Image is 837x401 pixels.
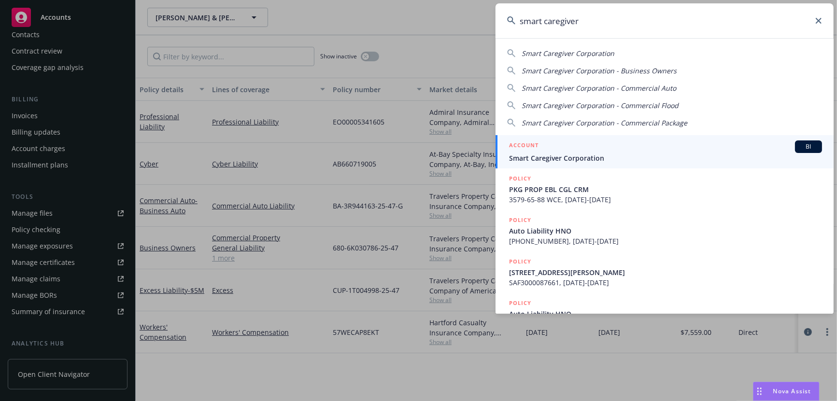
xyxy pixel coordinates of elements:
span: [PHONE_NUMBER], [DATE]-[DATE] [509,236,822,246]
span: Auto Liability HNO [509,309,822,319]
span: 3579-65-88 WCE, [DATE]-[DATE] [509,194,822,205]
a: POLICY[STREET_ADDRESS][PERSON_NAME]SAF3000087661, [DATE]-[DATE] [496,251,834,293]
span: Smart Caregiver Corporation - Business Owners [522,66,677,75]
span: Nova Assist [773,387,811,395]
h5: POLICY [509,215,531,225]
span: Smart Caregiver Corporation [509,153,822,163]
h5: POLICY [509,298,531,308]
span: Smart Caregiver Corporation [522,49,614,58]
span: BI [799,142,818,151]
span: PKG PROP EBL CGL CRM [509,184,822,194]
h5: POLICY [509,257,531,266]
span: Smart Caregiver Corporation - Commercial Flood [522,101,679,110]
a: POLICYAuto Liability HNO [496,293,834,334]
h5: POLICY [509,174,531,183]
a: POLICYPKG PROP EBL CGL CRM3579-65-88 WCE, [DATE]-[DATE] [496,168,834,210]
input: Search... [496,3,834,38]
h5: ACCOUNT [509,140,539,152]
span: Smart Caregiver Corporation - Commercial Package [522,118,687,127]
span: Auto Liability HNO [509,226,822,236]
div: Drag to move [753,382,766,401]
a: POLICYAuto Liability HNO[PHONE_NUMBER], [DATE]-[DATE] [496,210,834,251]
button: Nova Assist [753,382,820,401]
span: [STREET_ADDRESS][PERSON_NAME] [509,267,822,277]
span: SAF3000087661, [DATE]-[DATE] [509,277,822,288]
span: Smart Caregiver Corporation - Commercial Auto [522,83,676,93]
a: ACCOUNTBISmart Caregiver Corporation [496,135,834,168]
